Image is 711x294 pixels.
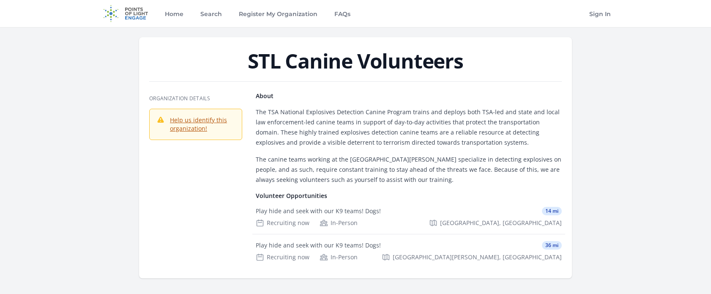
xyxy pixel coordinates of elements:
[256,253,309,261] div: Recruiting now
[256,241,381,250] div: Play hide and seek with our K9 teams! Dogs!
[256,207,381,215] div: Play hide and seek with our K9 teams! Dogs!
[252,200,565,234] a: Play hide and seek with our K9 teams! Dogs! 14 mi Recruiting now In-Person [GEOGRAPHIC_DATA], [GE...
[542,241,562,250] span: 36 mi
[149,51,562,71] h1: STL Canine Volunteers
[252,234,565,268] a: Play hide and seek with our K9 teams! Dogs! 36 mi Recruiting now In-Person [GEOGRAPHIC_DATA][PERS...
[440,219,562,227] span: [GEOGRAPHIC_DATA], [GEOGRAPHIC_DATA]
[256,154,562,185] p: The canine teams working at the [GEOGRAPHIC_DATA][PERSON_NAME] specialize in detecting explosives...
[542,207,562,215] span: 14 mi
[170,116,227,132] a: Help us identify this organization!
[149,95,242,102] h3: Organization Details
[256,219,309,227] div: Recruiting now
[320,253,358,261] div: In-Person
[320,219,358,227] div: In-Person
[256,92,562,100] h4: About
[256,192,562,200] h4: Volunteer Opportunities
[393,253,562,261] span: [GEOGRAPHIC_DATA][PERSON_NAME], [GEOGRAPHIC_DATA]
[256,107,562,148] p: The TSA National Explosives Detection Canine Program trains and deploys both TSA-led and state an...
